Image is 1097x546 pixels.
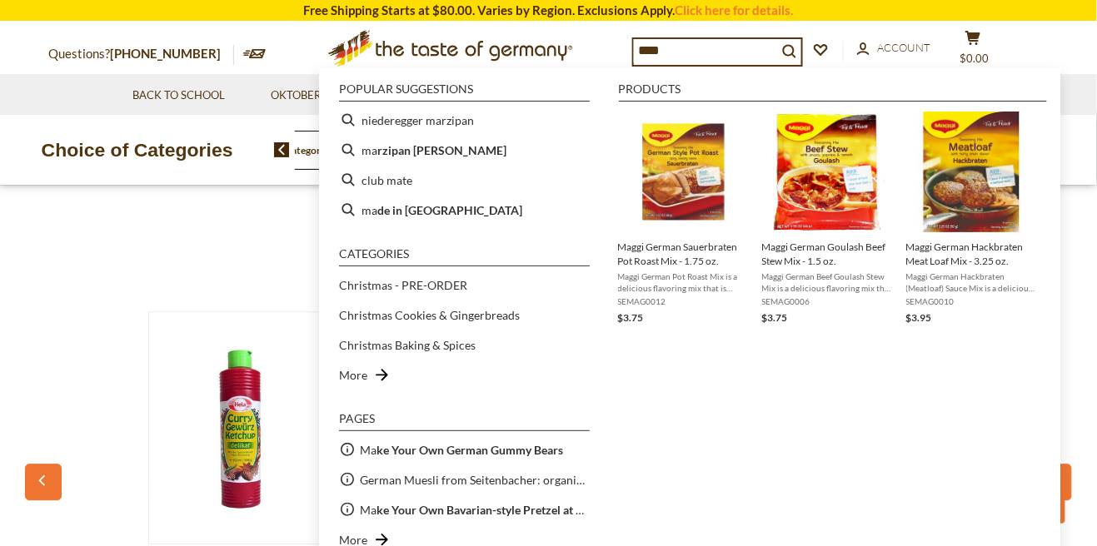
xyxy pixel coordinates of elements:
a: Make Your Own German Gummy Bears [360,440,563,459]
li: Christmas Cookies & Gingerbreads [332,300,596,330]
a: Maggi German Sauerbraten Pot Roast MixMaggi German Sauerbraten Pot Roast Mix - 1.75 oz.Maggi Germ... [618,112,749,326]
li: niederegger marzipan [332,105,596,135]
li: German Muesli from Seitenbacher: organic and natural food at its best. [332,464,596,494]
span: SEMAG0006 [762,295,893,307]
b: ke Your Own German Gummy Bears [376,443,563,457]
li: Products [619,83,1047,102]
span: Maggi German Sauerbraten Pot Roast Mix - 1.75 oz. [618,240,749,268]
li: marzipan niederegger [332,135,596,165]
a: Click here for details. [676,2,794,17]
li: Pages [339,413,590,431]
li: Christmas Baking & Spices [332,330,596,360]
a: Make Your Own Bavarian-style Pretzel at Home [360,500,590,519]
a: Account [857,39,931,57]
span: Maggi German Hackbraten Meat Loaf Mix - 3.25 oz. [906,240,1037,268]
li: club mate [332,165,596,195]
a: Christmas Baking & Spices [339,335,476,355]
img: previous arrow [274,142,290,157]
li: Maggi German Sauerbraten Pot Roast Mix - 1.75 oz. [611,105,755,333]
a: Christmas - PRE-ORDER [339,275,467,295]
a: Back to School [132,87,225,105]
img: Maggi German Goulash Beef Stew Mix [767,112,888,232]
span: Account [878,41,931,54]
b: de in [GEOGRAPHIC_DATA] [377,201,522,220]
p: Questions? [49,43,234,65]
li: Categories [339,248,590,266]
span: $3.75 [762,311,788,324]
li: made in germany [332,195,596,225]
span: Maggi German Goulash Beef Stew Mix - 1.5 oz. [762,240,893,268]
button: $0.00 [949,30,999,72]
li: Maggi German Hackbraten Meat Loaf Mix - 3.25 oz. [900,105,1044,333]
span: SEMAG0012 [618,295,749,307]
span: $0.00 [960,52,990,65]
a: Christmas Cookies & Gingerbreads [339,305,520,325]
a: Maggi German Goulash Beef Stew MixMaggi German Goulash Beef Stew Mix - 1.5 oz.Maggi German Beef G... [762,112,893,326]
div: Category Bestsellers [33,222,1065,290]
li: Maggi German Goulash Beef Stew Mix - 1.5 oz. [755,105,900,333]
span: Maggi German Pot Roast Mix is a delicious flavoring mix that is easily prepared and added to meat... [618,271,749,294]
li: Christmas - PRE-ORDER [332,270,596,300]
img: Hela Curry Ketchup [149,338,329,518]
li: Make Your Own Bavarian-style Pretzel at Home [332,494,596,524]
img: Maggi German Hackbraten Meat Loaf Mix [911,112,1032,232]
li: Popular suggestions [339,83,590,102]
a: German Muesli from Seitenbacher: organic and natural food at its best. [360,470,590,489]
span: $3.95 [906,311,932,324]
img: Maggi German Sauerbraten Pot Roast Mix [623,112,744,232]
span: SEMAG0010 [906,295,1037,307]
a: Oktoberfest [271,87,357,105]
b: ke Your Own Bavarian-style Pretzel at Home [376,503,607,517]
b: rzipan [PERSON_NAME] [377,141,506,160]
a: [PHONE_NUMBER] [111,46,222,61]
span: Ma [360,500,590,519]
a: Maggi German Hackbraten Meat Loaf MixMaggi German Hackbraten Meat Loaf Mix - 3.25 oz.Maggi German... [906,112,1037,326]
span: Maggi German Beef Goulash Stew Mix is a delicious flavoring mix that is easily prepared and added... [762,271,893,294]
span: $3.75 [618,311,644,324]
li: Make Your Own German Gummy Bears [332,434,596,464]
li: More [332,360,596,390]
span: Maggi German Hackbraten (Meatloaf) Sauce Mix is a delicious sauce mix that is easily prepared and... [906,271,1037,294]
span: Ma [360,440,563,459]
